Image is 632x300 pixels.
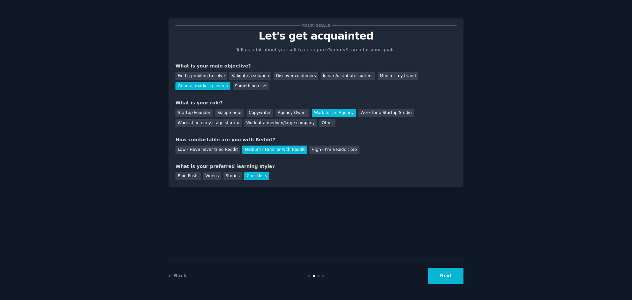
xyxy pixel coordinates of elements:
div: Work for a Startup Studio [358,109,414,117]
div: Work at an early stage startup [175,119,242,127]
div: Stories [224,172,242,180]
div: Work for an Agency [312,109,356,117]
div: What is your main objective? [175,63,457,69]
span: Your goals [300,22,332,29]
div: Blog Posts [175,172,201,180]
div: Other [319,119,335,127]
div: What is your preferred learning style? [175,163,457,170]
div: Medium - Familiar with Reddit [242,146,307,154]
div: General market research [175,82,230,91]
p: Let's get acquainted [175,30,457,42]
div: Checklists [244,172,269,180]
div: Work at a medium/large company [244,119,317,127]
div: Low - Have never tried Reddit [175,146,240,154]
a: ← Back [169,273,186,278]
div: Something else [233,82,269,91]
div: Monitor my brand [378,72,418,80]
p: Tell us a bit about yourself to configure GummySearch for your goals. [233,46,399,53]
div: How comfortable are you with Reddit? [175,136,457,143]
div: Solopreneur [215,109,244,117]
div: Startup Founder [175,109,213,117]
div: Videos [203,172,221,180]
div: What is your role? [175,99,457,106]
div: Validate a solution [229,72,271,80]
div: Find a problem to solve [175,72,227,80]
div: Copywriter [247,109,273,117]
div: Agency Owner [276,109,309,117]
div: Discover customers [274,72,318,80]
div: High - I'm a Reddit pro [309,146,359,154]
div: Ideate/distribute content [321,72,375,80]
button: Next [428,268,463,284]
